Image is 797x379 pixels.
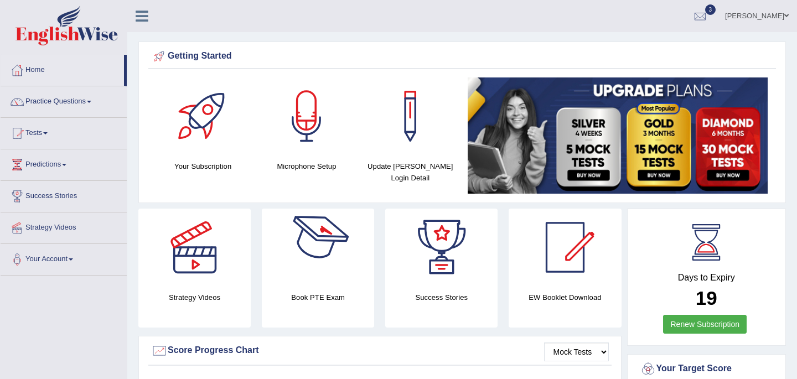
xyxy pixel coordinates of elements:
[1,181,127,209] a: Success Stories
[468,77,768,194] img: small5.jpg
[157,160,249,172] h4: Your Subscription
[1,118,127,146] a: Tests
[1,212,127,240] a: Strategy Videos
[1,86,127,114] a: Practice Questions
[663,315,747,334] a: Renew Subscription
[696,287,717,309] b: 19
[1,55,124,82] a: Home
[151,48,773,65] div: Getting Started
[1,244,127,272] a: Your Account
[1,149,127,177] a: Predictions
[509,292,621,303] h4: EW Booklet Download
[262,292,374,303] h4: Book PTE Exam
[640,273,774,283] h4: Days to Expiry
[151,342,609,359] div: Score Progress Chart
[640,361,774,377] div: Your Target Score
[364,160,457,184] h4: Update [PERSON_NAME] Login Detail
[138,292,251,303] h4: Strategy Videos
[385,292,498,303] h4: Success Stories
[260,160,353,172] h4: Microphone Setup
[705,4,716,15] span: 3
